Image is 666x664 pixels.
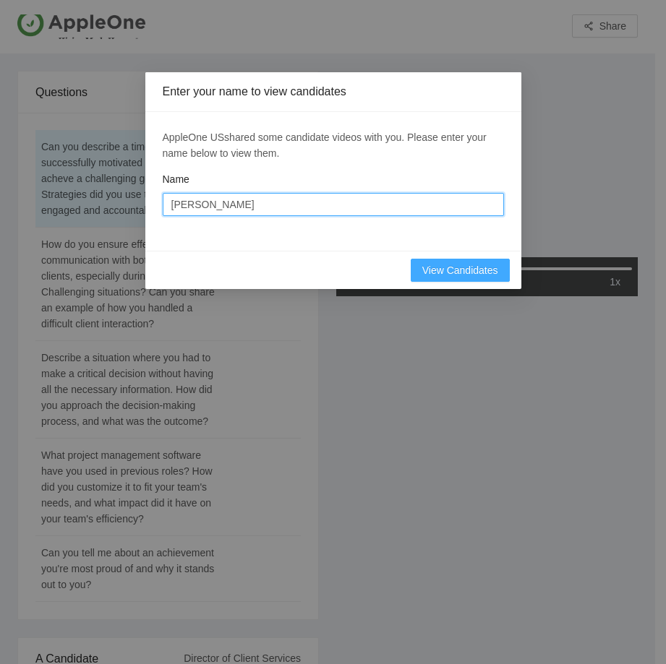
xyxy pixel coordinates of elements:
button: View Candidates [411,259,510,282]
input: Name [163,193,504,216]
div: Enter your name to view candidates [163,84,504,100]
label: Name [163,171,189,187]
span: View Candidates [422,262,498,278]
div: AppleOne US shared some candidate videos with you. Please enter your name below to view them. [163,129,504,161]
